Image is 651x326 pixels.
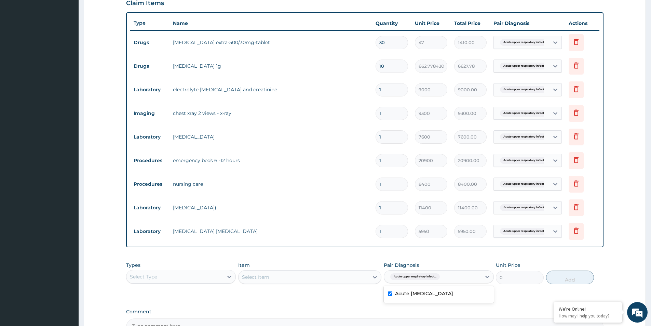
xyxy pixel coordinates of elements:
td: chest xray 2 views - x-ray [169,106,372,120]
td: electrolyte [MEDICAL_DATA] and creatinine [169,83,372,96]
td: [MEDICAL_DATA] [169,130,372,144]
td: Imaging [130,107,169,120]
td: [MEDICAL_DATA] extra-500/30mg-tablet [169,36,372,49]
span: Acute upper respiratory infect... [500,86,550,93]
td: [MEDICAL_DATA] 1g [169,59,372,73]
td: Procedures [130,178,169,191]
td: Laboratory [130,83,169,96]
td: Laboratory [130,201,169,214]
td: nursing care [169,177,372,191]
span: Acute upper respiratory infect... [500,181,550,187]
td: [MEDICAL_DATA]) [169,201,372,214]
p: How may I help you today? [559,313,617,319]
button: Add [546,271,594,284]
span: Acute upper respiratory infect... [500,39,550,46]
td: Drugs [130,36,169,49]
td: Laboratory [130,131,169,143]
span: Acute upper respiratory infect... [500,157,550,164]
th: Name [169,16,372,30]
label: Comment [126,309,603,315]
td: Laboratory [130,225,169,238]
th: Unit Price [411,16,451,30]
label: Unit Price [496,262,520,269]
span: Acute upper respiratory infect... [500,133,550,140]
td: emergency beds 6 -12 hours [169,154,372,167]
td: [MEDICAL_DATA] [MEDICAL_DATA] [169,224,372,238]
span: Acute upper respiratory infect... [500,110,550,117]
th: Actions [565,16,599,30]
label: Types [126,262,140,268]
textarea: Type your message and hit 'Enter' [3,187,130,211]
th: Quantity [372,16,411,30]
span: We're online! [40,86,94,155]
th: Type [130,17,169,29]
td: Procedures [130,154,169,167]
label: Item [238,262,250,269]
div: Select Type [130,273,157,280]
label: Acute [MEDICAL_DATA] [395,290,453,297]
th: Pair Diagnosis [490,16,565,30]
img: d_794563401_company_1708531726252_794563401 [13,34,28,51]
span: Acute upper respiratory infect... [390,273,440,280]
span: Acute upper respiratory infect... [500,228,550,235]
div: We're Online! [559,306,617,312]
label: Pair Diagnosis [384,262,419,269]
span: Acute upper respiratory infect... [500,63,550,69]
div: Chat with us now [36,38,115,47]
div: Minimize live chat window [112,3,128,20]
span: Acute upper respiratory infect... [500,204,550,211]
td: Drugs [130,60,169,73]
th: Total Price [451,16,490,30]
